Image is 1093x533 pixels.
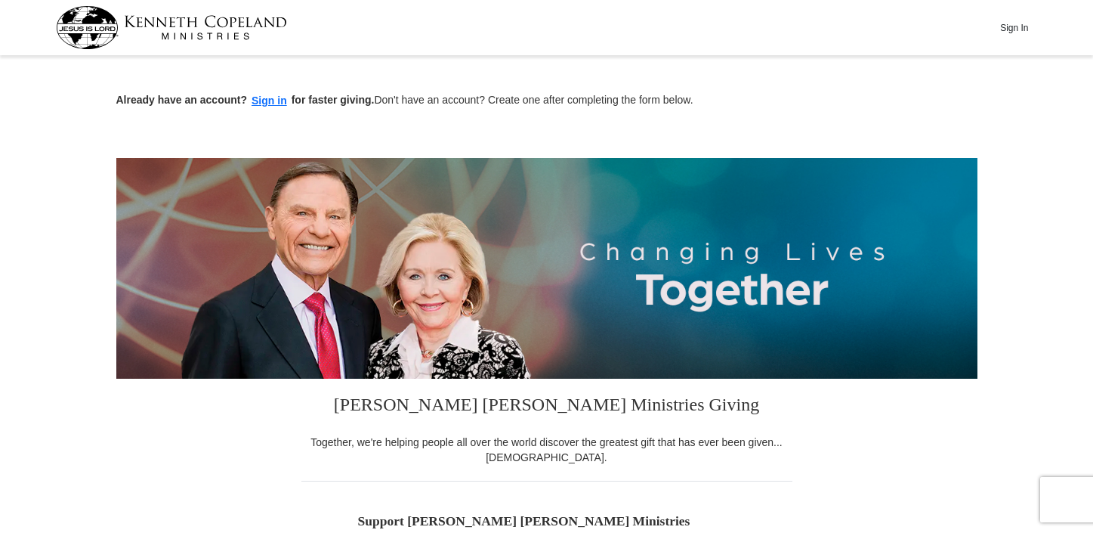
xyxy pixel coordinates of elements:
[358,513,736,529] h5: Support [PERSON_NAME] [PERSON_NAME] Ministries
[56,6,287,49] img: kcm-header-logo.svg
[301,435,792,465] div: Together, we're helping people all over the world discover the greatest gift that has ever been g...
[992,16,1037,39] button: Sign In
[301,379,792,435] h3: [PERSON_NAME] [PERSON_NAME] Ministries Giving
[247,92,292,110] button: Sign in
[116,92,977,110] p: Don't have an account? Create one after completing the form below.
[116,94,375,106] strong: Already have an account? for faster giving.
